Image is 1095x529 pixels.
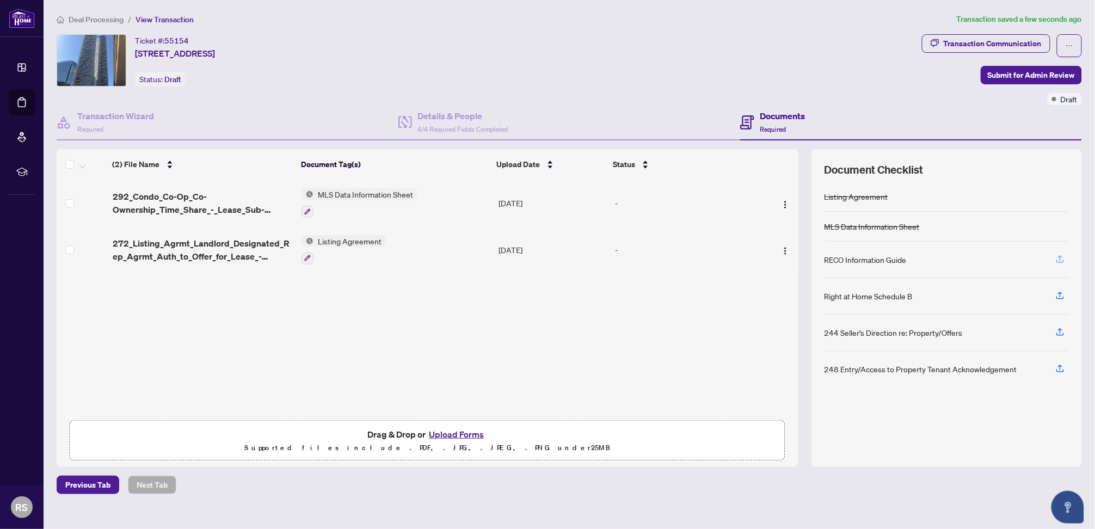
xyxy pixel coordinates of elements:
div: Status: [135,72,186,87]
span: Draft [164,75,181,84]
td: [DATE] [494,226,611,273]
th: Upload Date [493,149,609,180]
div: - [616,244,753,256]
h4: Details & People [417,109,508,122]
div: 244 Seller’s Direction re: Property/Offers [825,327,963,339]
button: Previous Tab [57,476,119,494]
th: Status [609,149,755,180]
div: MLS Data Information Sheet [825,220,920,232]
img: IMG-C12431613_1.jpg [57,35,126,86]
button: Logo [777,241,794,259]
div: Transaction Communication [944,35,1042,52]
img: Logo [781,247,790,255]
div: RECO Information Guide [825,254,907,266]
span: Upload Date [497,158,540,170]
span: Submit for Admin Review [988,66,1075,84]
span: Previous Tab [65,476,110,494]
h4: Documents [760,109,805,122]
span: Status [613,158,636,170]
button: Status IconListing Agreement [302,235,386,264]
button: Open asap [1051,491,1084,524]
img: Status Icon [302,188,313,200]
span: View Transaction [136,15,194,24]
th: Document Tag(s) [297,149,493,180]
span: 4/4 Required Fields Completed [417,125,508,133]
div: Listing Agreement [825,190,888,202]
span: [STREET_ADDRESS] [135,47,215,60]
div: 248 Entry/Access to Property Tenant Acknowledgement [825,363,1017,375]
span: Drag & Drop or [367,427,487,441]
span: Required [77,125,103,133]
span: Drag & Drop orUpload FormsSupported files include .PDF, .JPG, .JPEG, .PNG under25MB [70,421,785,461]
li: / [128,13,131,26]
th: (2) File Name [108,149,297,180]
button: Status IconMLS Data Information Sheet [302,188,417,218]
button: Upload Forms [426,427,487,441]
span: home [57,16,64,23]
span: RS [16,500,28,515]
button: Logo [777,194,794,212]
span: Document Checklist [825,162,924,177]
span: 272_Listing_Agrmt_Landlord_Designated_Rep_Agrmt_Auth_to_Offer_for_Lease_-_PropTx-[PERSON_NAME].pdf [113,237,293,263]
span: Draft [1061,93,1078,105]
h4: Transaction Wizard [77,109,154,122]
button: Submit for Admin Review [981,66,1082,84]
span: Deal Processing [69,15,124,24]
div: Right at Home Schedule B [825,290,913,302]
img: logo [9,8,35,28]
span: ellipsis [1066,42,1073,50]
button: Next Tab [128,476,176,494]
p: Supported files include .PDF, .JPG, .JPEG, .PNG under 25 MB [77,441,778,454]
div: Ticket #: [135,34,189,47]
button: Transaction Communication [922,34,1050,53]
img: Logo [781,200,790,209]
span: 292_Condo_Co-Op_Co-Ownership_Time_Share_-_Lease_Sub-Lease_MLS_Data_Information_Form_-_PropTx-[PER... [113,190,293,216]
td: [DATE] [494,180,611,226]
span: (2) File Name [113,158,160,170]
span: Listing Agreement [313,235,386,247]
span: Required [760,125,786,133]
div: - [616,197,753,209]
span: 55154 [164,36,189,46]
article: Transaction saved a few seconds ago [957,13,1082,26]
span: MLS Data Information Sheet [313,188,417,200]
img: Status Icon [302,235,313,247]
